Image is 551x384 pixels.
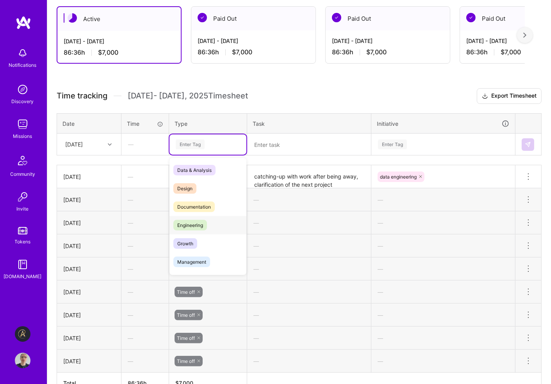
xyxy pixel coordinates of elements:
[127,120,163,128] div: Time
[198,48,309,56] div: 86:36 h
[64,48,175,57] div: 86:36 h
[15,257,30,272] img: guide book
[247,305,371,325] div: —
[371,213,515,233] div: —
[232,48,252,56] span: $7,000
[173,202,215,212] span: Documentation
[371,305,515,325] div: —
[121,189,169,210] div: —
[63,265,115,273] div: [DATE]
[173,183,196,194] span: Design
[247,113,371,134] th: Task
[128,91,248,101] span: [DATE] - [DATE] , 2025 Timesheet
[169,113,247,134] th: Type
[523,32,526,38] img: right
[247,351,371,371] div: —
[9,61,37,69] div: Notifications
[64,37,175,45] div: [DATE] - [DATE]
[177,358,195,364] span: Time off
[4,272,42,280] div: [DOMAIN_NAME]
[378,138,407,150] div: Enter Tag
[15,82,30,97] img: discovery
[371,351,515,371] div: —
[525,141,531,148] img: Submit
[177,289,195,295] span: Time off
[63,173,115,181] div: [DATE]
[121,282,169,302] div: —
[15,189,30,205] img: Invite
[380,174,417,180] span: data engineering
[63,334,115,342] div: [DATE]
[63,357,115,365] div: [DATE]
[332,48,444,56] div: 86:36 h
[16,16,31,30] img: logo
[13,353,32,368] a: User Avatar
[377,119,510,128] div: Initiative
[173,220,207,230] span: Engineering
[65,140,83,148] div: [DATE]
[477,88,542,104] button: Export Timesheet
[247,236,371,256] div: —
[326,7,450,30] div: Paid Out
[122,134,168,155] div: —
[466,13,476,22] img: Paid Out
[15,238,31,246] div: Tokens
[63,242,115,250] div: [DATE]
[63,219,115,227] div: [DATE]
[248,166,370,188] textarea: catching-up with work after being away, clarification of the next project
[482,92,488,100] i: icon Download
[57,91,107,101] span: Time tracking
[177,335,195,341] span: Time off
[12,97,34,105] div: Discovery
[247,189,371,210] div: —
[371,328,515,348] div: —
[247,282,371,302] div: —
[18,227,27,234] img: tokens
[57,7,181,31] div: Active
[173,238,197,249] span: Growth
[15,116,30,132] img: teamwork
[198,37,309,45] div: [DATE] - [DATE]
[176,138,205,150] div: Enter Tag
[63,196,115,204] div: [DATE]
[68,13,77,23] img: Active
[121,166,169,187] div: —
[247,328,371,348] div: —
[15,45,30,61] img: bell
[10,170,35,178] div: Community
[13,326,32,342] a: Aldea: Transforming Behavior Change Through AI-Driven Coaching
[247,259,371,279] div: —
[371,282,515,302] div: —
[121,236,169,256] div: —
[371,259,515,279] div: —
[121,213,169,233] div: —
[247,213,371,233] div: —
[57,113,121,134] th: Date
[121,351,169,371] div: —
[15,326,30,342] img: Aldea: Transforming Behavior Change Through AI-Driven Coaching
[173,257,210,267] span: Management
[198,13,207,22] img: Paid Out
[371,236,515,256] div: —
[177,312,195,318] span: Time off
[121,259,169,279] div: —
[13,132,32,140] div: Missions
[366,48,387,56] span: $7,000
[108,143,112,146] i: icon Chevron
[13,151,32,170] img: Community
[121,328,169,348] div: —
[121,305,169,325] div: —
[191,7,316,30] div: Paid Out
[173,165,216,175] span: Data & Analysis
[63,311,115,319] div: [DATE]
[98,48,118,57] span: $7,000
[501,48,521,56] span: $7,000
[17,205,29,213] div: Invite
[332,13,341,22] img: Paid Out
[332,37,444,45] div: [DATE] - [DATE]
[63,288,115,296] div: [DATE]
[371,189,515,210] div: —
[15,353,30,368] img: User Avatar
